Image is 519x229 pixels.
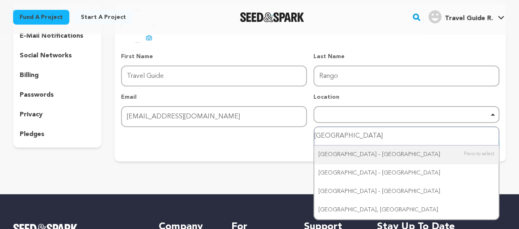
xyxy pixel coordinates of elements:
span: Travel Guide R. [445,15,493,22]
input: Start typing... [314,127,498,145]
a: Fund a project [13,10,69,25]
input: Last Name [313,66,499,86]
p: billing [20,70,39,80]
div: [GEOGRAPHIC_DATA] - [GEOGRAPHIC_DATA] [314,182,498,201]
p: passwords [20,90,54,100]
p: privacy [20,110,43,120]
span: Travel Guide R.'s Profile [427,9,506,26]
a: Seed&Spark Homepage [240,12,304,22]
button: pledges [13,128,101,141]
p: Email [121,93,307,101]
div: [GEOGRAPHIC_DATA] - [GEOGRAPHIC_DATA] [314,145,498,164]
a: Travel Guide R.'s Profile [427,9,506,23]
p: Location [313,93,499,101]
a: Start a project [74,10,133,25]
button: privacy [13,108,101,121]
img: Seed&Spark Logo Dark Mode [240,12,304,22]
p: e-mail notifications [20,31,83,41]
input: First Name [121,66,307,86]
button: e-mail notifications [13,29,101,43]
p: Last Name [313,52,499,61]
button: billing [13,69,101,82]
button: social networks [13,49,101,62]
div: [GEOGRAPHIC_DATA] - [GEOGRAPHIC_DATA] [314,164,498,182]
div: Travel Guide R.'s Profile [428,10,493,23]
img: user.png [428,10,441,23]
button: passwords [13,88,101,102]
input: Email [121,106,307,127]
p: First Name [121,52,307,61]
p: pledges [20,129,44,139]
div: [GEOGRAPHIC_DATA], [GEOGRAPHIC_DATA] [314,201,498,219]
p: social networks [20,51,72,61]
